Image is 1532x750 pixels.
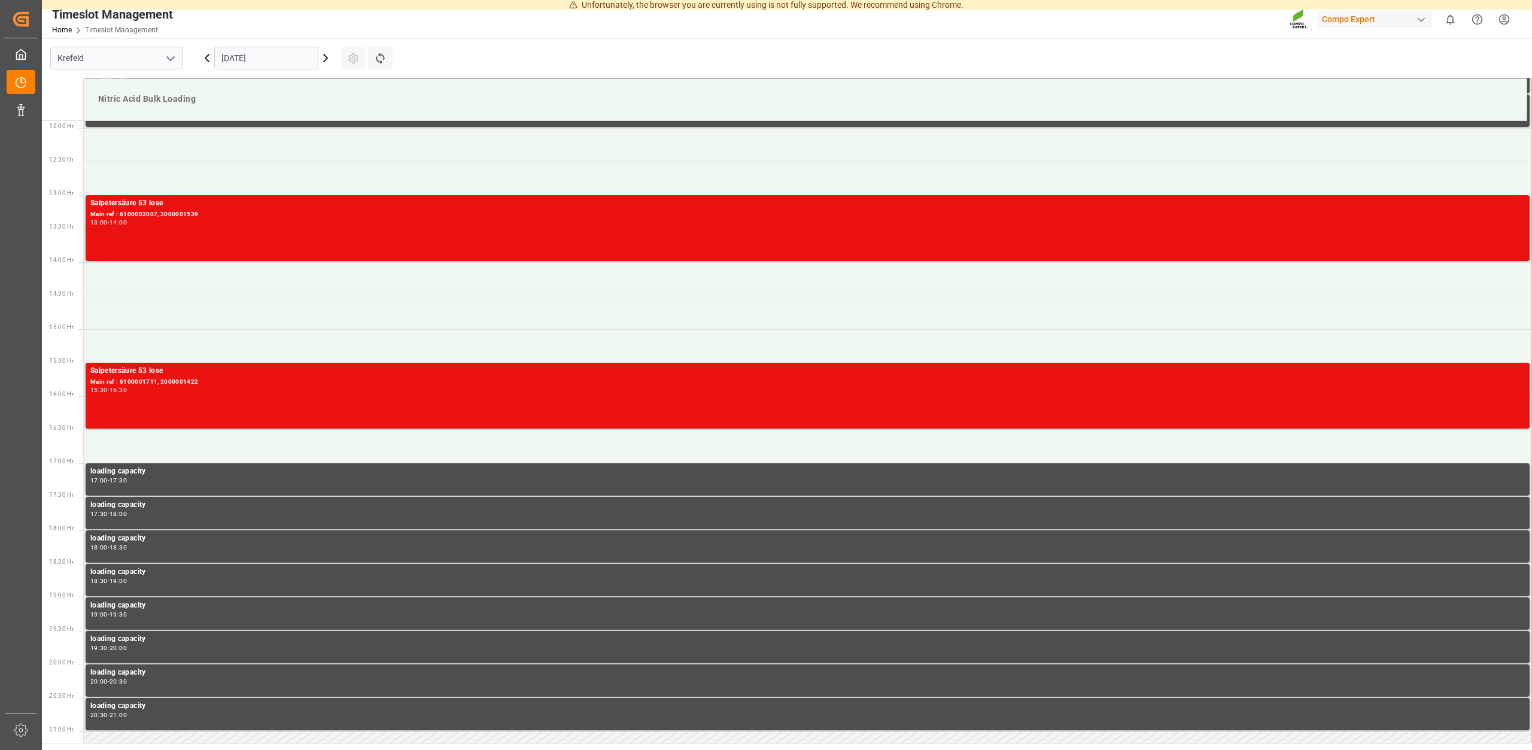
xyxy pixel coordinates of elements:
[1317,11,1432,28] div: Compo Expert
[161,49,179,68] button: open menu
[108,545,110,550] div: -
[108,679,110,684] div: -
[214,47,318,69] input: DD.MM.YYYY
[108,220,110,225] div: -
[49,592,74,599] span: 19:00 Hr
[90,499,1525,511] div: loading capacity
[90,600,1525,612] div: loading capacity
[49,458,74,464] span: 17:00 Hr
[1464,6,1491,33] button: Help Center
[49,391,74,397] span: 16:00 Hr
[49,659,74,666] span: 20:00 Hr
[49,693,74,699] span: 20:30 Hr
[49,357,74,364] span: 15:30 Hr
[52,26,72,34] a: Home
[110,220,127,225] div: 14:00
[90,209,1525,220] div: Main ref : 6100002007, 2000001539
[90,712,108,718] div: 20:30
[108,578,110,584] div: -
[93,88,1517,110] div: Nitric Acid Bulk Loading
[90,667,1525,679] div: loading capacity
[50,47,183,69] input: Type to search/select
[90,478,108,483] div: 17:00
[49,324,74,330] span: 15:00 Hr
[90,387,108,393] div: 15:30
[110,679,127,684] div: 20:30
[90,578,108,584] div: 18:30
[108,645,110,651] div: -
[52,5,173,23] div: Timeslot Management
[49,190,74,196] span: 13:00 Hr
[108,387,110,393] div: -
[90,198,1525,209] div: Salpetersäure 53 lose
[90,645,108,651] div: 19:30
[90,700,1525,712] div: loading capacity
[90,566,1525,578] div: loading capacity
[90,545,108,550] div: 18:00
[49,424,74,431] span: 16:30 Hr
[90,612,108,617] div: 19:00
[1317,8,1437,31] button: Compo Expert
[49,558,74,565] span: 18:30 Hr
[49,123,74,129] span: 12:00 Hr
[110,712,127,718] div: 21:00
[1437,6,1464,33] button: show 0 new notifications
[108,511,110,517] div: -
[90,377,1525,387] div: Main ref : 6100001711, 2000001422
[90,511,108,517] div: 17:30
[90,679,108,684] div: 20:00
[90,633,1525,645] div: loading capacity
[49,257,74,263] span: 14:00 Hr
[1290,9,1309,30] img: Screenshot%202023-09-29%20at%2010.02.21.png_1712312052.png
[90,466,1525,478] div: loading capacity
[49,290,74,297] span: 14:30 Hr
[110,511,127,517] div: 18:00
[49,156,74,163] span: 12:30 Hr
[49,625,74,632] span: 19:30 Hr
[90,220,108,225] div: 13:00
[110,478,127,483] div: 17:30
[49,223,74,230] span: 13:30 Hr
[49,525,74,532] span: 18:00 Hr
[90,533,1525,545] div: loading capacity
[110,387,127,393] div: 16:30
[108,478,110,483] div: -
[90,365,1525,377] div: Salpetersäure 53 lose
[110,645,127,651] div: 20:00
[108,712,110,718] div: -
[108,612,110,617] div: -
[49,726,74,733] span: 21:00 Hr
[110,545,127,550] div: 18:30
[49,491,74,498] span: 17:30 Hr
[110,578,127,584] div: 19:00
[110,612,127,617] div: 19:30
